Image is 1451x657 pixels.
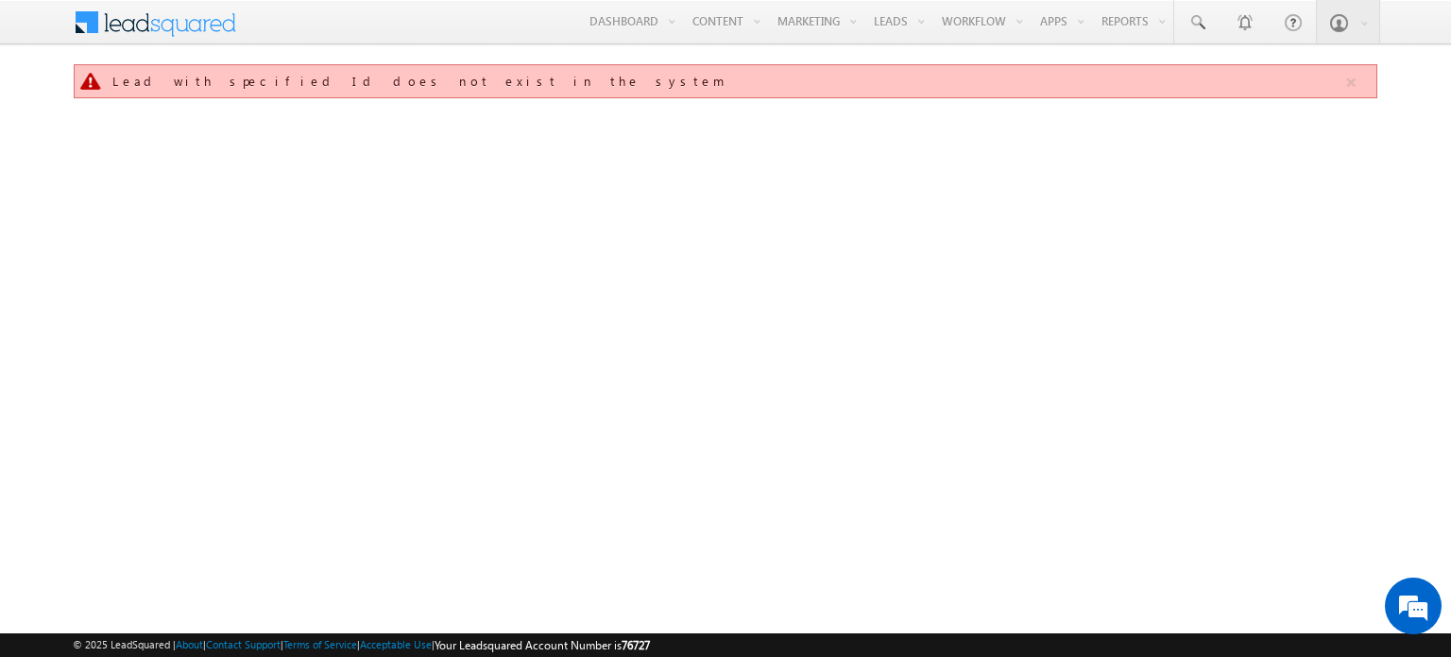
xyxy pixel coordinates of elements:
a: Terms of Service [283,638,357,650]
span: © 2025 LeadSquared | | | | | [73,636,650,654]
a: About [176,638,203,650]
a: Contact Support [206,638,281,650]
div: Lead with specified Id does not exist in the system [112,73,1343,90]
span: Your Leadsquared Account Number is [435,638,650,652]
a: Acceptable Use [360,638,432,650]
span: 76727 [622,638,650,652]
